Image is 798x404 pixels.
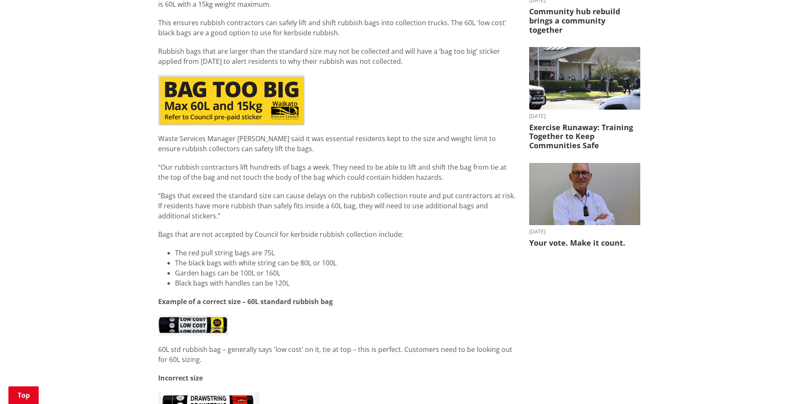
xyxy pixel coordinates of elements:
p: “Our rubbish contractors lift hundreds of bags a week. They need to be able to lift and shift the... [158,162,517,182]
li: Garden bags can be 100L or 160L [175,268,517,278]
p: “Bags that exceed the standard size can cause delays on the rubbish collection route and put cont... [158,191,517,221]
strong: Example of a correct size – 60L standard rubbish bag [158,297,333,306]
li: The red pull string bags are 75L [175,248,517,258]
time: [DATE] [529,114,640,119]
strong: Incorrect size [158,373,203,383]
img: AOS Exercise Runaway [529,47,640,110]
a: Top [8,386,39,404]
p: 60L std rubbish bag – generally says 'low cost' on it, tie at top – this is perfect. Customers ne... [158,344,517,365]
li: The black bags with white string can be 80L or 100L [175,258,517,268]
img: 8BpqWWgkLgCtoAAAAASUVORK5CYII= [158,75,305,125]
img: Craig Hobbs [529,163,640,226]
p: Waste Services Manager [PERSON_NAME] said it was essential residents kept to the size and weight ... [158,134,517,154]
p: This ensures rubbish contractors can safely lift and shift rubbish bags into collection trucks. T... [158,18,517,38]
img: u+OED+2cH6rwfgfwFE6W5BkZpnVgAAAABJRU5ErkJggg== [158,315,228,336]
p: Rubbish bags that are larger than the standard size may not be collected and will have a ‘bag too... [158,46,517,66]
li: Black bags with handles can be 120L [175,278,517,288]
time: [DATE] [529,229,640,234]
iframe: Messenger Launcher [759,369,790,399]
h3: Community hub rebuild brings a community together [529,7,640,34]
a: [DATE] Exercise Runaway: Training Together to Keep Communities Safe [529,47,640,150]
h3: Exercise Runaway: Training Together to Keep Communities Safe [529,123,640,150]
h3: Your vote. Make it count. [529,239,640,248]
a: [DATE] Your vote. Make it count. [529,163,640,248]
p: Bags that are not accepted by Council for kerbside rubbish collection include: [158,229,517,239]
